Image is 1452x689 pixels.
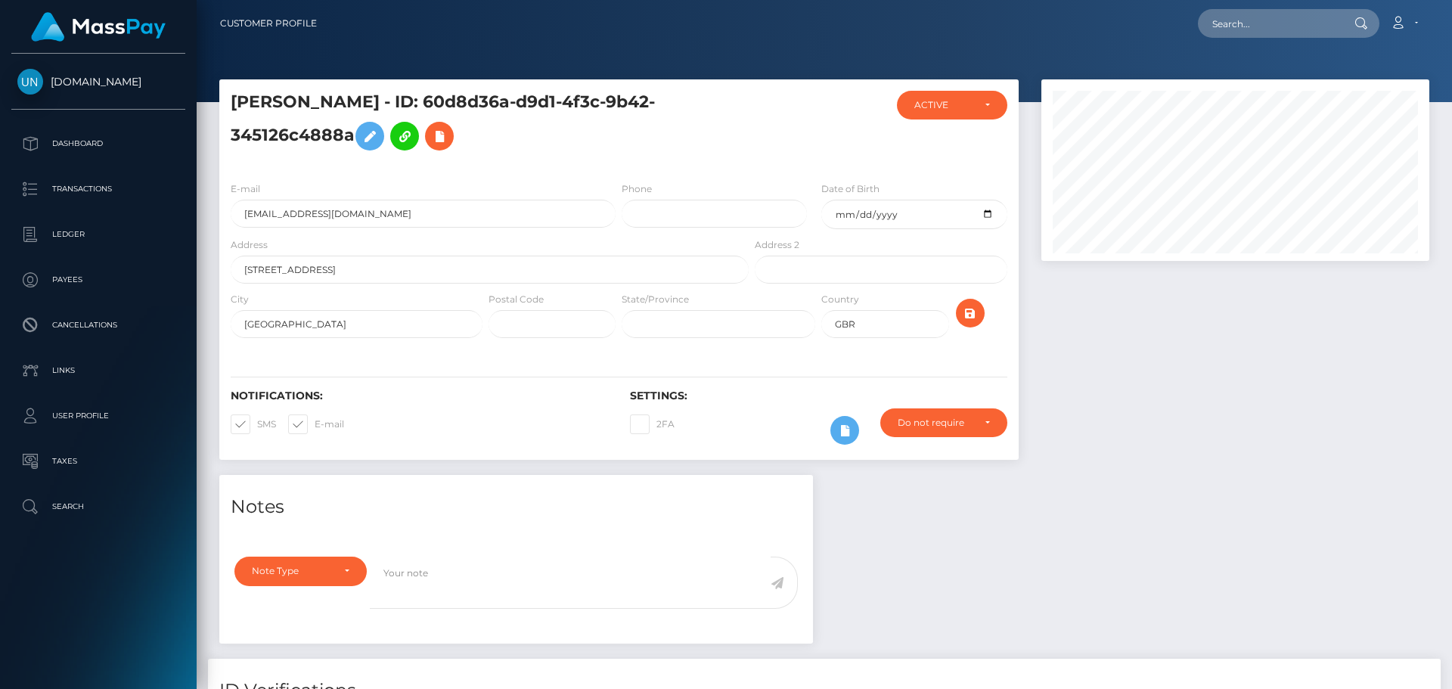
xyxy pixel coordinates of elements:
div: ACTIVE [914,99,973,111]
a: Ledger [11,216,185,253]
img: Unlockt.me [17,69,43,95]
label: Postal Code [489,293,544,306]
p: Search [17,495,179,518]
span: [DOMAIN_NAME] [11,75,185,88]
label: E-mail [288,414,344,434]
label: SMS [231,414,276,434]
label: E-mail [231,182,260,196]
a: User Profile [11,397,185,435]
label: Address [231,238,268,252]
label: Date of Birth [821,182,880,196]
p: User Profile [17,405,179,427]
p: Cancellations [17,314,179,337]
h4: Notes [231,494,802,520]
button: Do not require [880,408,1007,437]
a: Search [11,488,185,526]
label: City [231,293,249,306]
p: Transactions [17,178,179,200]
label: Address 2 [755,238,799,252]
a: Customer Profile [220,8,317,39]
button: ACTIVE [897,91,1007,119]
p: Ledger [17,223,179,246]
label: 2FA [630,414,675,434]
a: Dashboard [11,125,185,163]
h6: Settings: [630,390,1007,402]
a: Cancellations [11,306,185,344]
input: Search... [1198,9,1340,38]
a: Payees [11,261,185,299]
p: Taxes [17,450,179,473]
a: Links [11,352,185,390]
label: Country [821,293,859,306]
p: Links [17,359,179,382]
p: Dashboard [17,132,179,155]
label: Phone [622,182,652,196]
img: MassPay Logo [31,12,166,42]
a: Transactions [11,170,185,208]
p: Payees [17,268,179,291]
a: Taxes [11,442,185,480]
div: Note Type [252,565,332,577]
label: State/Province [622,293,689,306]
button: Note Type [234,557,367,585]
h6: Notifications: [231,390,607,402]
h5: [PERSON_NAME] - ID: 60d8d36a-d9d1-4f3c-9b42-345126c4888a [231,91,740,158]
div: Do not require [898,417,973,429]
